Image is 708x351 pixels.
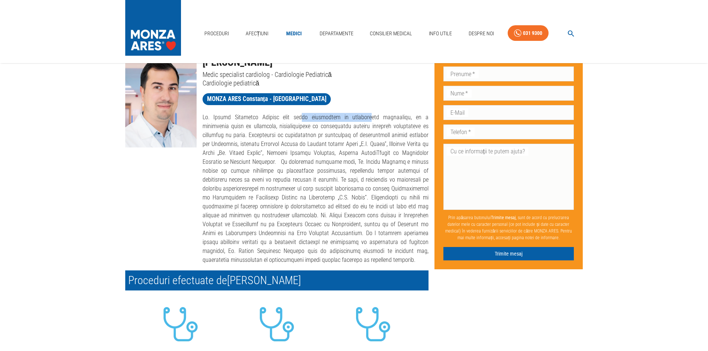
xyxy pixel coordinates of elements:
[203,79,429,87] p: Cardiologie pediatrică
[317,26,356,41] a: Departamente
[282,26,306,41] a: Medici
[466,26,497,41] a: Despre Noi
[125,270,429,290] h2: Proceduri efectuate de [PERSON_NAME]
[443,211,574,244] p: Prin apăsarea butonului , sunt de acord cu prelucrarea datelor mele cu caracter personal (ce pot ...
[201,26,232,41] a: Proceduri
[203,113,429,264] p: Lo. Ipsumd Sitametco Adipisc elit seddo eiusmodtem in utlaboreetd magnaaliqu, en a minimvenia qui...
[125,55,197,147] img: Dr. Cosmin Grigore
[523,29,542,38] div: 031 9300
[426,26,455,41] a: Info Utile
[203,94,331,104] span: MONZA ARES Constanța - [GEOGRAPHIC_DATA]
[243,26,272,41] a: Afecțiuni
[203,70,429,79] p: Medic specialist cardiolog - Cardiologie Pediatrică
[443,247,574,261] button: Trimite mesaj
[367,26,415,41] a: Consilier Medical
[203,93,331,105] a: MONZA ARES Constanța - [GEOGRAPHIC_DATA]
[491,215,516,220] b: Trimite mesaj
[508,25,549,41] a: 031 9300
